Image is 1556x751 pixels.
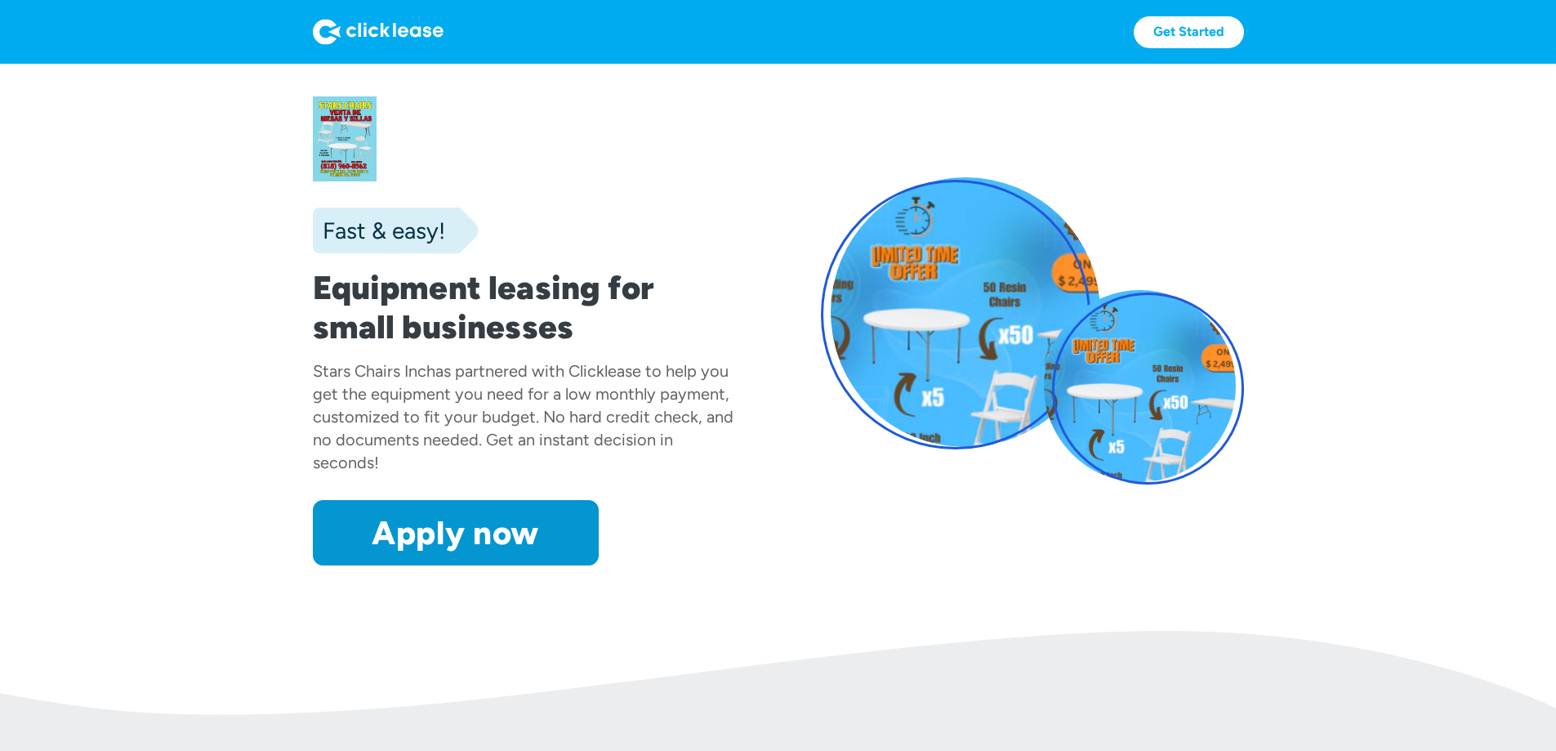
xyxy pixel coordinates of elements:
[1134,16,1244,48] a: Get Started
[313,268,736,346] h1: Equipment leasing for small businesses
[313,361,733,472] div: has partnered with Clicklease to help you get the equipment you need for a low monthly payment, c...
[313,19,444,45] img: Logo
[313,214,445,247] div: Fast & easy!
[313,361,426,381] div: Stars Chairs Inc
[313,500,599,565] a: Apply now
